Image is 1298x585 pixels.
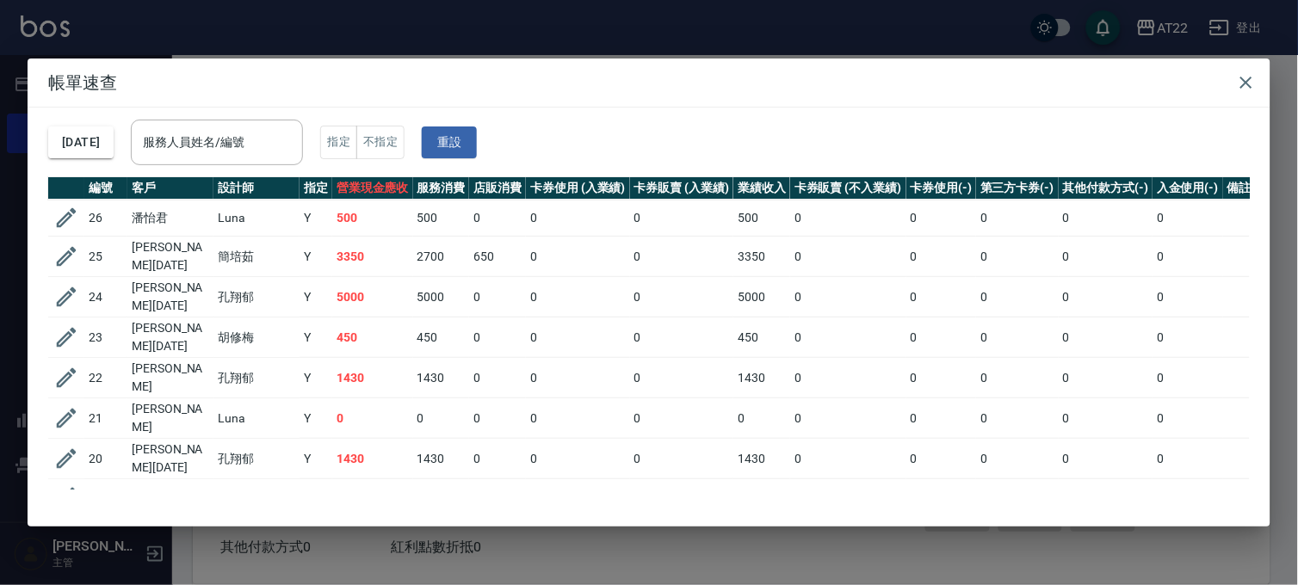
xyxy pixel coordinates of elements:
[526,177,630,200] th: 卡券使用 (入業績)
[976,200,1059,237] td: 0
[28,58,1270,107] h2: 帳單速查
[127,479,213,516] td: 林思佩
[300,479,332,516] td: Y
[84,479,127,516] td: 19
[1059,277,1153,317] td: 0
[320,126,357,159] button: 指定
[332,237,413,277] td: 3350
[906,358,977,398] td: 0
[630,177,734,200] th: 卡券販賣 (入業績)
[332,398,413,439] td: 0
[84,200,127,237] td: 26
[127,439,213,479] td: [PERSON_NAME][DATE]
[526,277,630,317] td: 0
[469,277,526,317] td: 0
[1059,237,1153,277] td: 0
[300,237,332,277] td: Y
[1059,200,1153,237] td: 0
[526,479,630,516] td: 0
[300,177,332,200] th: 指定
[906,277,977,317] td: 0
[526,237,630,277] td: 0
[356,126,405,159] button: 不指定
[1223,177,1256,200] th: 備註
[213,177,300,200] th: 設計師
[413,177,470,200] th: 服務消費
[1153,439,1223,479] td: 0
[630,358,734,398] td: 0
[733,200,790,237] td: 500
[1059,177,1153,200] th: 其他付款方式(-)
[84,277,127,317] td: 24
[300,317,332,358] td: Y
[790,439,906,479] td: 0
[413,237,470,277] td: 2700
[1059,317,1153,358] td: 0
[469,479,526,516] td: 650
[413,277,470,317] td: 5000
[733,317,790,358] td: 450
[300,398,332,439] td: Y
[1059,398,1153,439] td: 0
[1153,200,1223,237] td: 0
[127,200,213,237] td: 潘怡君
[127,398,213,439] td: [PERSON_NAME]
[790,200,906,237] td: 0
[332,358,413,398] td: 1430
[906,398,977,439] td: 0
[790,277,906,317] td: 0
[790,358,906,398] td: 0
[906,177,977,200] th: 卡券使用(-)
[1153,277,1223,317] td: 0
[630,479,734,516] td: 0
[469,358,526,398] td: 0
[733,358,790,398] td: 1430
[213,398,300,439] td: Luna
[1059,439,1153,479] td: 0
[1153,479,1223,516] td: 0
[526,398,630,439] td: 0
[332,177,413,200] th: 營業現金應收
[413,358,470,398] td: 1430
[790,479,906,516] td: 0
[300,439,332,479] td: Y
[1153,177,1223,200] th: 入金使用(-)
[469,398,526,439] td: 0
[332,200,413,237] td: 500
[630,237,734,277] td: 0
[127,277,213,317] td: [PERSON_NAME][DATE]
[84,358,127,398] td: 22
[469,237,526,277] td: 650
[790,237,906,277] td: 0
[733,479,790,516] td: 3280
[976,358,1059,398] td: 0
[790,317,906,358] td: 0
[976,398,1059,439] td: 0
[48,126,114,158] button: [DATE]
[300,358,332,398] td: Y
[976,479,1059,516] td: 0
[526,358,630,398] td: 0
[332,317,413,358] td: 450
[976,277,1059,317] td: 0
[84,439,127,479] td: 20
[332,277,413,317] td: 5000
[1153,317,1223,358] td: 0
[733,177,790,200] th: 業績收入
[332,439,413,479] td: 1430
[422,126,477,158] button: 重設
[1153,358,1223,398] td: 0
[906,200,977,237] td: 0
[906,439,977,479] td: 0
[630,398,734,439] td: 0
[526,200,630,237] td: 0
[127,177,213,200] th: 客戶
[127,317,213,358] td: [PERSON_NAME][DATE]
[630,200,734,237] td: 0
[630,439,734,479] td: 0
[1153,237,1223,277] td: 0
[213,200,300,237] td: Luna
[413,200,470,237] td: 500
[300,200,332,237] td: Y
[84,317,127,358] td: 23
